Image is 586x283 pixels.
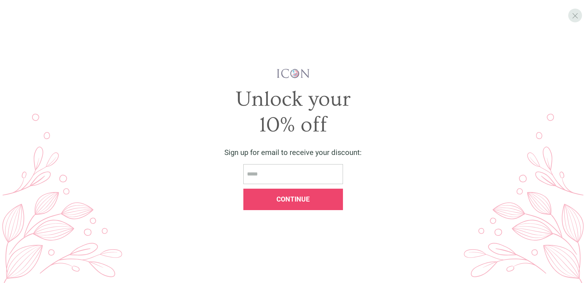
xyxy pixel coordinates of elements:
span: 10% off [259,113,327,137]
span: Continue [276,195,310,203]
span: Unlock your [236,87,351,111]
span: Sign up for email to receive your discount: [224,148,362,157]
img: iconwallstickersl_1754656298800.png [276,68,310,79]
span: X [572,11,578,20]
